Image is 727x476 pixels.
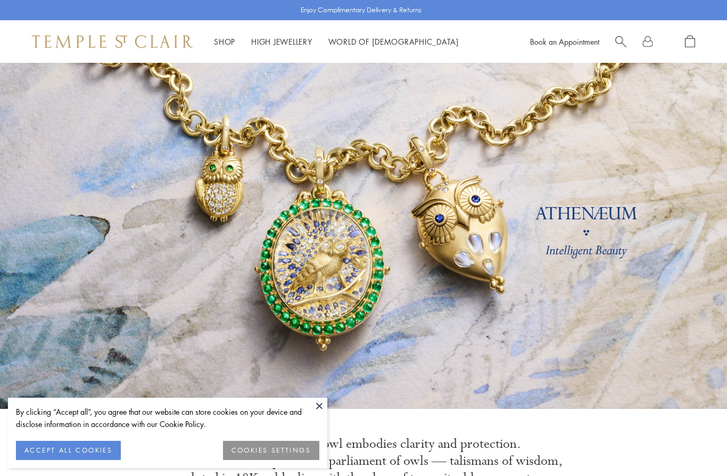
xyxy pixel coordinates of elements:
a: Search [615,35,626,48]
iframe: Gorgias live chat messenger [674,426,716,465]
a: High JewelleryHigh Jewellery [251,36,312,47]
button: COOKIES SETTINGS [223,441,319,460]
div: By clicking “Accept all”, you agree that our website can store cookies on your device and disclos... [16,406,319,430]
a: Book an Appointment [530,36,599,47]
button: ACCEPT ALL COOKIES [16,441,121,460]
p: Enjoy Complimentary Delivery & Returns [301,5,422,15]
img: Temple St. Clair [32,35,193,48]
a: World of [DEMOGRAPHIC_DATA]World of [DEMOGRAPHIC_DATA] [328,36,459,47]
a: Open Shopping Bag [685,35,695,48]
nav: Main navigation [214,35,459,48]
a: ShopShop [214,36,235,47]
